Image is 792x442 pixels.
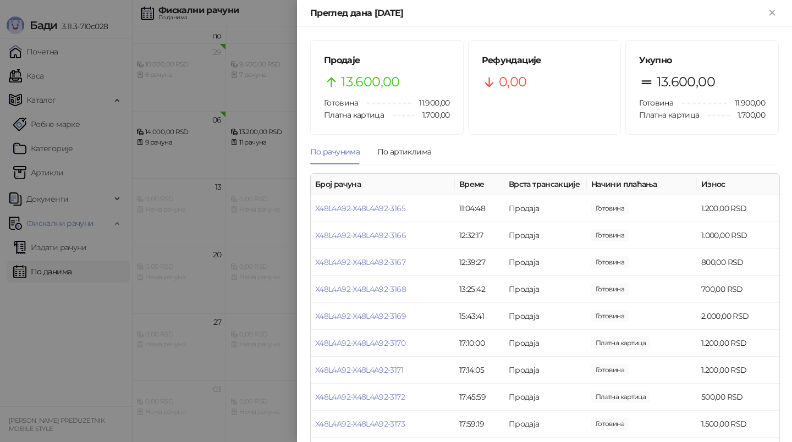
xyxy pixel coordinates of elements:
[324,54,450,67] h5: Продаје
[310,7,766,20] div: Преглед дана [DATE]
[482,54,608,67] h5: Рефундације
[591,283,629,295] span: 700,00
[455,276,504,303] td: 13:25:42
[639,54,765,67] h5: Укупно
[591,391,650,403] span: 500,00
[591,256,629,268] span: 800,00
[504,249,587,276] td: Продаја
[341,71,399,92] span: 13.600,00
[455,411,504,438] td: 17:59:19
[504,411,587,438] td: Продаја
[315,419,405,429] a: X48L4A92-X48L4A92-3173
[315,392,405,402] a: X48L4A92-X48L4A92-3172
[504,357,587,384] td: Продаја
[697,411,779,438] td: 1.500,00 RSD
[766,7,779,20] button: Close
[415,109,450,121] span: 1.700,00
[587,174,697,195] th: Начини плаћања
[591,418,629,430] span: 1.500,00
[315,230,406,240] a: X48L4A92-X48L4A92-3166
[315,203,405,213] a: X48L4A92-X48L4A92-3165
[455,303,504,330] td: 15:43:41
[657,71,715,92] span: 13.600,00
[455,357,504,384] td: 17:14:05
[411,97,449,109] span: 11.900,00
[639,98,673,108] span: Готовина
[697,174,779,195] th: Износ
[324,98,358,108] span: Готовина
[315,284,406,294] a: X48L4A92-X48L4A92-3168
[455,330,504,357] td: 17:10:00
[310,146,360,158] div: По рачунима
[455,195,504,222] td: 11:04:48
[504,222,587,249] td: Продаја
[697,222,779,249] td: 1.000,00 RSD
[455,249,504,276] td: 12:39:27
[504,276,587,303] td: Продаја
[504,330,587,357] td: Продаја
[697,357,779,384] td: 1.200,00 RSD
[697,384,779,411] td: 500,00 RSD
[315,365,403,375] a: X48L4A92-X48L4A92-3171
[697,303,779,330] td: 2.000,00 RSD
[499,71,526,92] span: 0,00
[591,364,629,376] span: 1.200,00
[591,310,629,322] span: 2.000,00
[591,229,629,241] span: 1.000,00
[455,384,504,411] td: 17:45:59
[455,174,504,195] th: Време
[697,249,779,276] td: 800,00 RSD
[377,146,431,158] div: По артиклима
[727,97,765,109] span: 11.900,00
[315,338,405,348] a: X48L4A92-X48L4A92-3170
[455,222,504,249] td: 12:32:17
[504,384,587,411] td: Продаја
[697,195,779,222] td: 1.200,00 RSD
[315,257,405,267] a: X48L4A92-X48L4A92-3167
[591,202,629,214] span: 1.200,00
[697,330,779,357] td: 1.200,00 RSD
[504,174,587,195] th: Врста трансакције
[315,311,406,321] a: X48L4A92-X48L4A92-3169
[639,110,699,120] span: Платна картица
[591,337,650,349] span: 1.200,00
[311,174,455,195] th: Број рачуна
[324,110,384,120] span: Платна картица
[730,109,765,121] span: 1.700,00
[504,195,587,222] td: Продаја
[697,276,779,303] td: 700,00 RSD
[504,303,587,330] td: Продаја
